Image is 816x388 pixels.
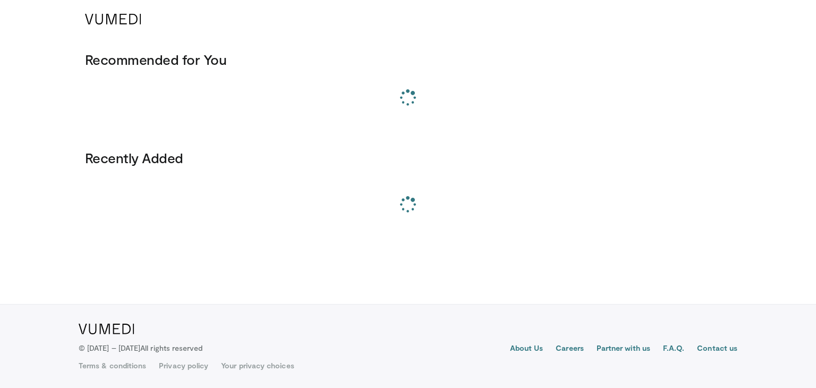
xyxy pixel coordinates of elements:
[221,360,294,371] a: Your privacy choices
[597,343,650,356] a: Partner with us
[556,343,584,356] a: Careers
[85,51,731,68] h3: Recommended for You
[140,343,202,352] span: All rights reserved
[79,360,146,371] a: Terms & conditions
[159,360,208,371] a: Privacy policy
[663,343,684,356] a: F.A.Q.
[79,324,134,334] img: VuMedi Logo
[697,343,737,356] a: Contact us
[79,343,203,353] p: © [DATE] – [DATE]
[510,343,543,356] a: About Us
[85,149,731,166] h3: Recently Added
[85,14,141,24] img: VuMedi Logo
